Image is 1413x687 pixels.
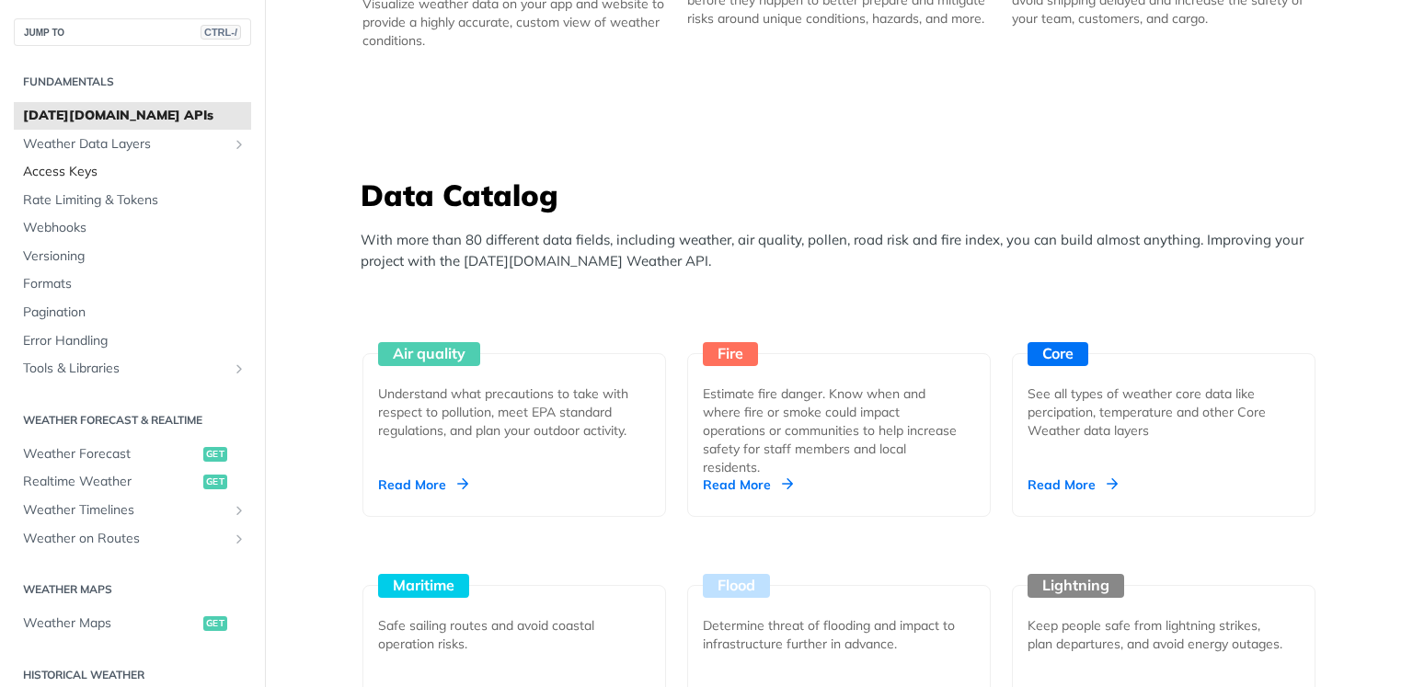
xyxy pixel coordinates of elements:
div: Lightning [1028,574,1124,598]
div: Flood [703,574,770,598]
a: Pagination [14,299,251,326]
span: get [203,616,227,631]
span: Webhooks [23,219,247,237]
div: Safe sailing routes and avoid coastal operation risks. [378,616,636,653]
span: Pagination [23,303,247,322]
h2: Weather Forecast & realtime [14,412,251,429]
h2: Historical Weather [14,667,251,683]
a: Core See all types of weather core data like percipation, temperature and other Core Weather data... [1005,285,1323,517]
span: Tools & Libraries [23,360,227,378]
h3: Data Catalog [361,175,1327,215]
span: get [203,475,227,489]
h2: Fundamentals [14,74,251,90]
div: Air quality [378,342,480,366]
span: get [203,447,227,462]
a: Fire Estimate fire danger. Know when and where fire or smoke could impact operations or communiti... [680,285,998,517]
a: [DATE][DOMAIN_NAME] APIs [14,102,251,130]
a: Weather Mapsget [14,610,251,637]
span: Rate Limiting & Tokens [23,191,247,210]
span: Error Handling [23,332,247,350]
a: Versioning [14,243,251,270]
button: JUMP TOCTRL-/ [14,18,251,46]
span: Weather on Routes [23,530,227,548]
span: Weather Maps [23,614,199,633]
span: Access Keys [23,163,247,181]
span: Realtime Weather [23,473,199,491]
div: Read More [1028,475,1118,494]
div: See all types of weather core data like percipation, temperature and other Core Weather data layers [1028,384,1285,440]
a: Weather Data LayersShow subpages for Weather Data Layers [14,131,251,158]
p: With more than 80 different data fields, including weather, air quality, pollen, road risk and fi... [361,230,1327,271]
a: Tools & LibrariesShow subpages for Tools & Libraries [14,355,251,383]
a: Rate Limiting & Tokens [14,187,251,214]
span: Formats [23,275,247,293]
span: [DATE][DOMAIN_NAME] APIs [23,107,247,125]
a: Air quality Understand what precautions to take with respect to pollution, meet EPA standard regu... [355,285,673,517]
button: Show subpages for Weather Data Layers [232,137,247,152]
a: Error Handling [14,327,251,355]
button: Show subpages for Tools & Libraries [232,361,247,376]
span: Weather Data Layers [23,135,227,154]
span: Weather Forecast [23,445,199,464]
a: Formats [14,270,251,298]
a: Weather on RoutesShow subpages for Weather on Routes [14,525,251,553]
div: Estimate fire danger. Know when and where fire or smoke could impact operations or communities to... [703,384,960,476]
div: Maritime [378,574,469,598]
a: Weather TimelinesShow subpages for Weather Timelines [14,497,251,524]
span: CTRL-/ [201,25,241,40]
a: Realtime Weatherget [14,468,251,496]
div: Core [1028,342,1088,366]
a: Weather Forecastget [14,441,251,468]
div: Read More [378,475,468,494]
span: Weather Timelines [23,501,227,520]
h2: Weather Maps [14,581,251,598]
button: Show subpages for Weather on Routes [232,532,247,546]
a: Access Keys [14,158,251,186]
button: Show subpages for Weather Timelines [232,503,247,518]
div: Read More [703,475,793,494]
div: Understand what precautions to take with respect to pollution, meet EPA standard regulations, and... [378,384,636,440]
div: Fire [703,342,758,366]
a: Webhooks [14,214,251,242]
div: Keep people safe from lightning strikes, plan departures, and avoid energy outages. [1028,616,1285,653]
div: Determine threat of flooding and impact to infrastructure further in advance. [703,616,960,653]
span: Versioning [23,247,247,266]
